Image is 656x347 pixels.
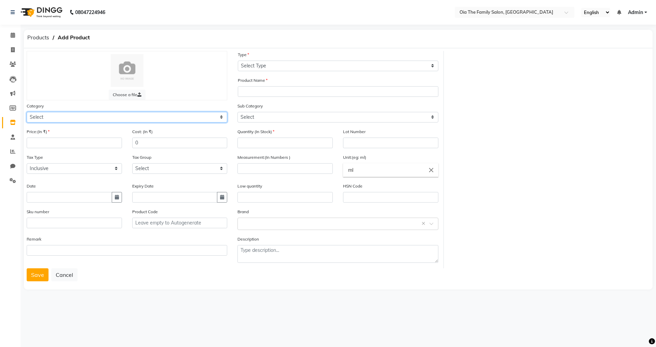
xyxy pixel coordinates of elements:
input: Leave empty to Autogenerate [132,218,228,228]
label: Price:(In ₹) [27,129,50,135]
img: Cinque Terre [111,54,143,87]
label: Low quantity [237,183,262,189]
img: logo [17,3,64,22]
span: Products [24,31,53,44]
span: Clear all [422,220,427,227]
label: Cost: (In ₹) [132,129,153,135]
span: Admin [628,9,643,16]
label: Lot Number [343,129,366,135]
label: Product Code [132,209,158,215]
label: Type [238,52,249,58]
label: Sub Category [237,103,263,109]
label: Sku number [27,209,49,215]
label: HSN Code [343,183,363,189]
label: Product Name [238,77,268,83]
span: Add Product [54,31,93,44]
label: Brand [237,209,249,215]
label: Quantity (In Stock) [237,129,274,135]
label: Remark [27,236,41,242]
label: Category [27,103,44,109]
label: Unit:(eg: ml) [343,154,366,160]
b: 08047224946 [75,3,105,22]
button: Save [27,268,49,281]
i: Close [427,166,435,174]
label: Tax Group [132,154,151,160]
label: Expiry Date [132,183,154,189]
label: Description [237,236,259,242]
button: Cancel [51,268,78,281]
label: Choose a file [109,90,146,100]
label: Tax Type [27,154,43,160]
label: Measurement:(In Numbers ) [237,154,290,160]
label: Date [27,183,36,189]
